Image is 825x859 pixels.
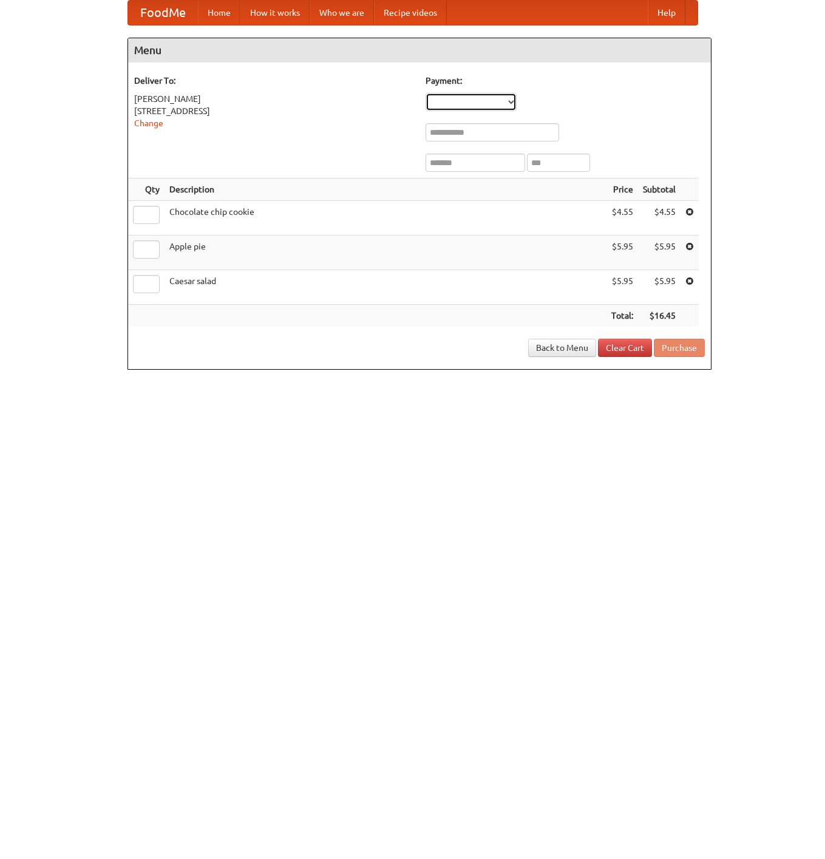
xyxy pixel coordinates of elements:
h4: Menu [128,38,711,63]
a: Home [198,1,240,25]
div: [PERSON_NAME] [134,93,413,105]
a: How it works [240,1,310,25]
a: Who we are [310,1,374,25]
th: Subtotal [638,178,681,201]
a: Clear Cart [598,339,652,357]
a: Recipe videos [374,1,447,25]
button: Purchase [654,339,705,357]
td: $5.95 [606,270,638,305]
th: Description [165,178,606,201]
th: Total: [606,305,638,327]
td: $5.95 [638,270,681,305]
a: Change [134,118,163,128]
td: $4.55 [606,201,638,236]
th: $16.45 [638,305,681,327]
td: $4.55 [638,201,681,236]
th: Qty [128,178,165,201]
a: Back to Menu [528,339,596,357]
a: Help [648,1,685,25]
h5: Deliver To: [134,75,413,87]
td: Apple pie [165,236,606,270]
td: $5.95 [606,236,638,270]
a: FoodMe [128,1,198,25]
th: Price [606,178,638,201]
td: Chocolate chip cookie [165,201,606,236]
div: [STREET_ADDRESS] [134,105,413,117]
td: Caesar salad [165,270,606,305]
h5: Payment: [426,75,705,87]
td: $5.95 [638,236,681,270]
